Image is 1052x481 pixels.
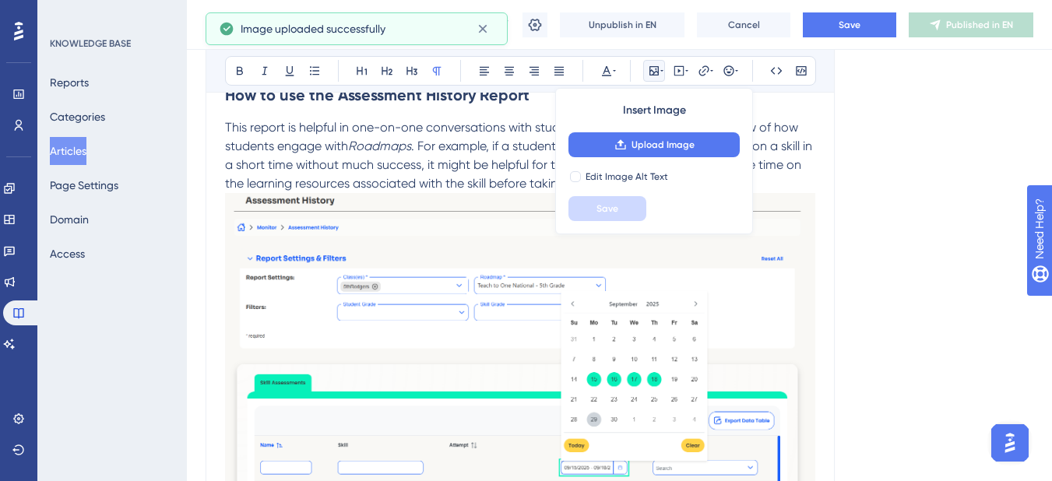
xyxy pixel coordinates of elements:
span: Published in EN [946,19,1013,31]
span: . For example, if a student is often taking many assessments on a skill in a short time without m... [225,139,815,191]
div: KNOWLEDGE BASE [50,37,131,50]
button: Cancel [697,12,790,37]
span: Insert Image [623,101,686,120]
button: Page Settings [50,171,118,199]
span: Save [839,19,860,31]
button: Reports [50,68,89,97]
button: Access [50,240,85,268]
span: This report is helpful in one-on-one conversations with students, offering teachers a clear view ... [225,120,801,153]
span: Upload Image [632,139,695,151]
button: Articles [50,137,86,165]
button: Published in EN [909,12,1033,37]
button: Unpublish in EN [560,12,684,37]
button: Save [803,12,896,37]
em: Roadmaps [348,139,411,153]
button: Domain [50,205,89,233]
span: Need Help? [37,4,97,23]
span: Unpublish in EN [589,19,656,31]
span: Image uploaded successfully [241,19,385,38]
span: Edit Image Alt Text [586,170,668,183]
span: Cancel [728,19,760,31]
strong: How to use the Assessment History Report [225,86,530,104]
button: Save [568,196,646,221]
iframe: UserGuiding AI Assistant Launcher [987,420,1033,466]
button: Categories [50,103,105,131]
button: Upload Image [568,132,740,157]
span: Save [596,202,618,215]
